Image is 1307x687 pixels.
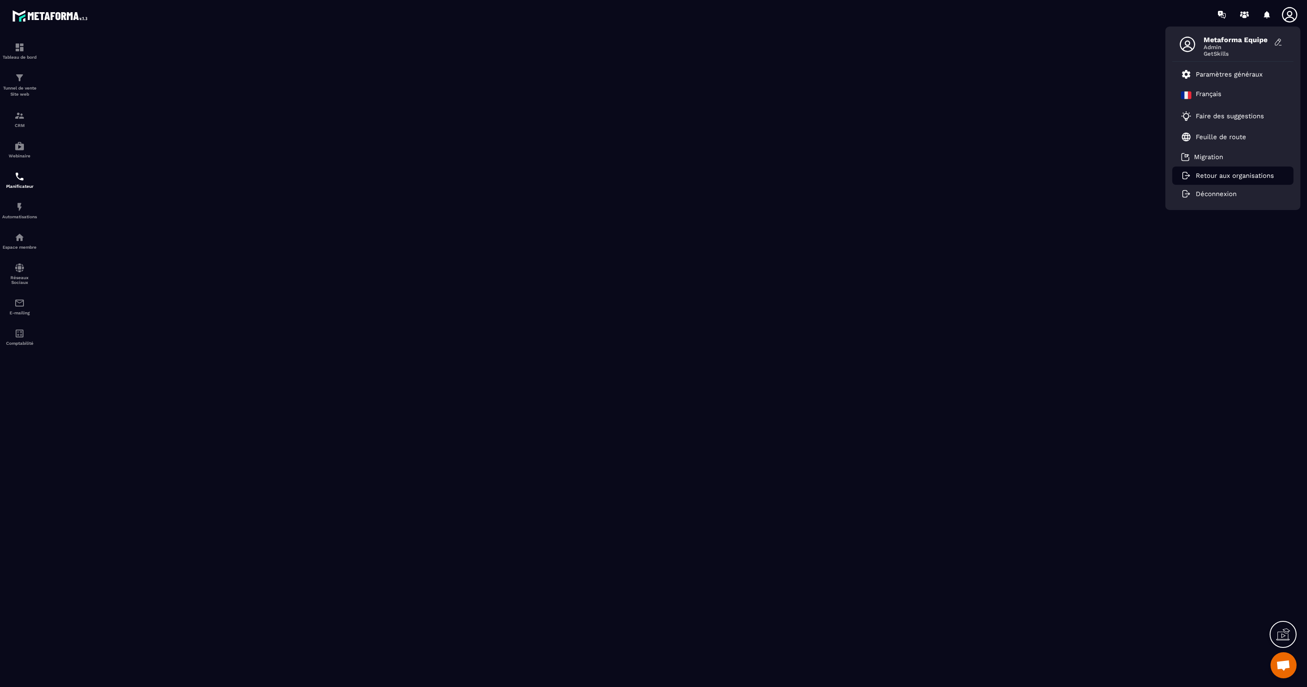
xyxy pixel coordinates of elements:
[1196,172,1274,180] p: Retour aux organisations
[2,184,37,189] p: Planificateur
[2,104,37,134] a: formationformationCRM
[1181,111,1274,121] a: Faire des suggestions
[2,275,37,285] p: Réseaux Sociaux
[14,73,25,83] img: formation
[1181,132,1246,142] a: Feuille de route
[2,134,37,165] a: automationsautomationsWebinaire
[1271,652,1297,678] div: Mở cuộc trò chuyện
[2,291,37,322] a: emailemailE-mailing
[2,214,37,219] p: Automatisations
[2,66,37,104] a: formationformationTunnel de vente Site web
[14,202,25,212] img: automations
[2,85,37,97] p: Tunnel de vente Site web
[2,341,37,346] p: Comptabilité
[14,42,25,53] img: formation
[1181,69,1263,80] a: Paramètres généraux
[1196,90,1221,100] p: Français
[2,195,37,226] a: automationsautomationsAutomatisations
[1196,70,1263,78] p: Paramètres généraux
[14,110,25,121] img: formation
[2,153,37,158] p: Webinaire
[2,226,37,256] a: automationsautomationsEspace membre
[2,256,37,291] a: social-networksocial-networkRéseaux Sociaux
[2,165,37,195] a: schedulerschedulerPlanificateur
[14,298,25,308] img: email
[12,8,90,24] img: logo
[14,232,25,243] img: automations
[1204,44,1269,50] span: Admin
[14,171,25,182] img: scheduler
[2,55,37,60] p: Tableau de bord
[1196,133,1246,141] p: Feuille de route
[1196,190,1237,198] p: Déconnexion
[14,141,25,151] img: automations
[1194,153,1223,161] p: Migration
[14,328,25,339] img: accountant
[14,263,25,273] img: social-network
[1196,112,1264,120] p: Faire des suggestions
[2,322,37,352] a: accountantaccountantComptabilité
[2,310,37,315] p: E-mailing
[2,36,37,66] a: formationformationTableau de bord
[1204,36,1269,44] span: Metaforma Equipe
[1204,50,1269,57] span: GetSkills
[2,245,37,250] p: Espace membre
[1181,153,1223,161] a: Migration
[1181,172,1274,180] a: Retour aux organisations
[2,123,37,128] p: CRM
